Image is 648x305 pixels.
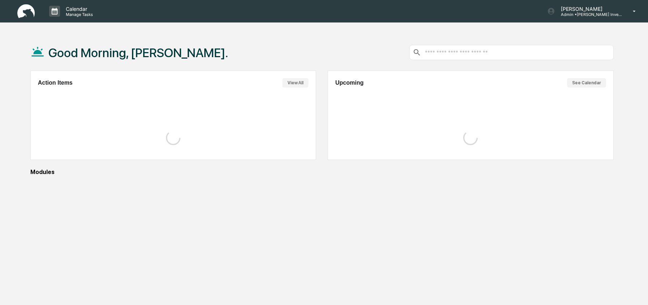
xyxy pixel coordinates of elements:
[555,6,622,12] p: [PERSON_NAME]
[335,80,363,86] h2: Upcoming
[60,6,97,12] p: Calendar
[567,78,606,88] button: See Calendar
[60,12,97,17] p: Manage Tasks
[282,78,308,88] button: View All
[555,12,622,17] p: Admin • [PERSON_NAME] Investments, LLC
[38,80,73,86] h2: Action Items
[30,169,614,175] div: Modules
[48,46,228,60] h1: Good Morning, [PERSON_NAME].
[17,4,35,18] img: logo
